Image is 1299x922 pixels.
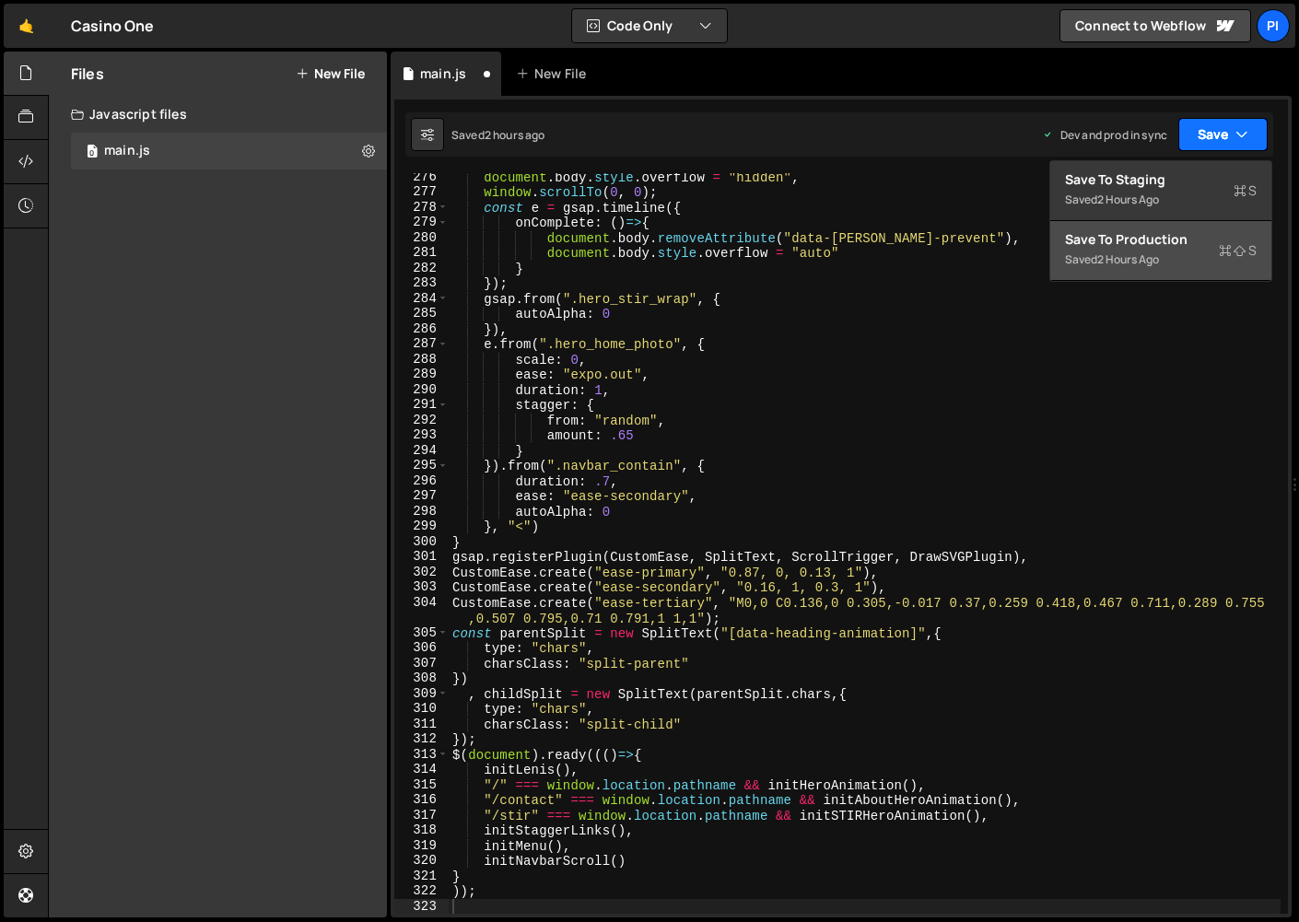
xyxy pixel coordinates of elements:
[1065,189,1257,211] div: Saved
[394,671,449,686] div: 308
[394,473,449,489] div: 296
[394,352,449,368] div: 288
[394,808,449,823] div: 317
[394,291,449,307] div: 284
[394,184,449,200] div: 277
[394,230,449,246] div: 280
[1042,127,1167,143] div: Dev and prod in sync
[1257,9,1290,42] a: Pi
[394,427,449,443] div: 293
[394,549,449,565] div: 301
[394,458,449,473] div: 295
[394,336,449,352] div: 287
[394,367,449,382] div: 289
[1050,161,1271,221] button: Save to StagingS Saved2 hours ago
[394,215,449,230] div: 279
[4,4,49,48] a: 🤙
[394,275,449,291] div: 283
[394,686,449,702] div: 309
[572,9,727,42] button: Code Only
[394,443,449,459] div: 294
[394,853,449,869] div: 320
[451,127,545,143] div: Saved
[394,413,449,428] div: 292
[394,899,449,915] div: 323
[420,64,466,83] div: main.js
[394,534,449,550] div: 300
[1234,181,1257,200] span: S
[71,15,155,37] div: Casino One
[394,701,449,717] div: 310
[394,321,449,337] div: 286
[394,519,449,534] div: 299
[1065,170,1257,189] div: Save to Staging
[394,717,449,732] div: 311
[1065,230,1257,249] div: Save to Production
[394,823,449,838] div: 318
[1097,251,1159,267] div: 2 hours ago
[394,306,449,321] div: 285
[394,169,449,185] div: 276
[394,382,449,398] div: 290
[394,595,449,625] div: 304
[485,127,545,143] div: 2 hours ago
[104,143,150,159] div: main.js
[87,146,98,160] span: 0
[394,504,449,519] div: 298
[394,397,449,413] div: 291
[1065,249,1257,271] div: Saved
[394,838,449,854] div: 319
[394,747,449,763] div: 313
[394,762,449,777] div: 314
[1050,221,1271,281] button: Save to ProductionS Saved2 hours ago
[394,245,449,261] div: 281
[394,261,449,276] div: 282
[394,731,449,747] div: 312
[394,656,449,671] div: 307
[394,200,449,216] div: 278
[1178,118,1268,151] button: Save
[71,64,104,84] h2: Files
[394,625,449,641] div: 305
[394,640,449,656] div: 306
[71,133,387,169] div: 17359/48279.js
[394,488,449,504] div: 297
[1219,241,1257,260] span: S
[394,579,449,595] div: 303
[394,792,449,808] div: 316
[394,565,449,580] div: 302
[49,96,387,133] div: Javascript files
[394,883,449,899] div: 322
[516,64,593,83] div: New File
[1059,9,1251,42] a: Connect to Webflow
[296,66,365,81] button: New File
[394,869,449,884] div: 321
[1097,192,1159,207] div: 2 hours ago
[1049,160,1272,282] div: Code Only
[394,777,449,793] div: 315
